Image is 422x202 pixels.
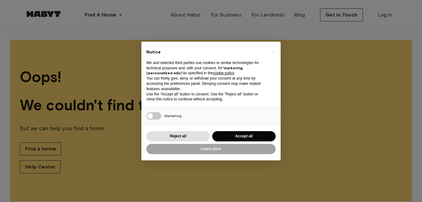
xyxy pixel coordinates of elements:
p: You can freely give, deny, or withdraw your consent at any time by accessing the preferences pane... [146,76,266,91]
button: Learn more [146,144,276,154]
a: cookie policy [213,71,234,75]
h2: Notice [146,49,266,55]
span: Marketing [164,113,181,118]
p: We and selected third parties use cookies or similar technologies for technical purposes and, wit... [146,60,266,76]
p: Use the “Accept all” button to consent. Use the “Reject all” button or close this notice to conti... [146,92,266,102]
strong: “marketing (personalized ads)” [146,66,243,76]
button: Accept all [212,131,276,141]
button: Reject all [146,131,210,141]
span: × [272,48,274,55]
button: Close this notice [268,47,278,57]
